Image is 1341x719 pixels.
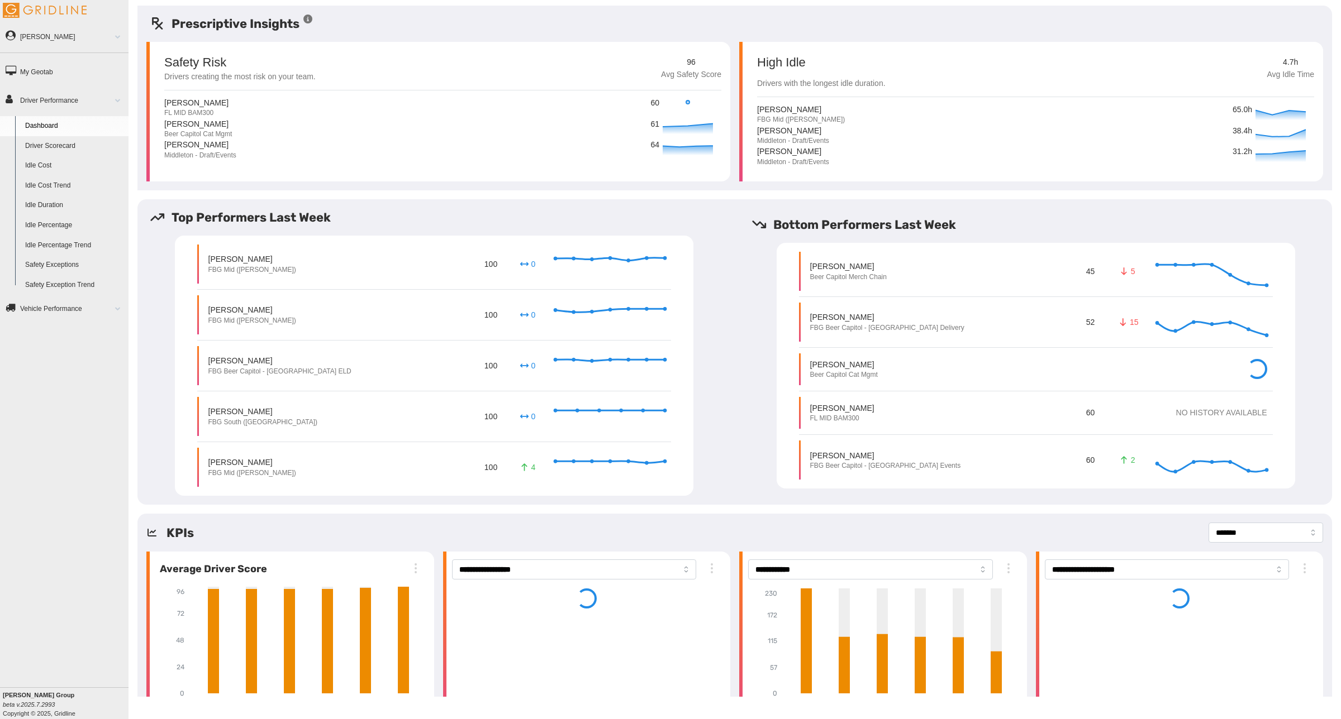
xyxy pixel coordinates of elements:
[208,265,296,275] p: FBG Mid ([PERSON_NAME])
[810,311,964,323] p: [PERSON_NAME]
[757,115,845,124] p: FBG Mid ([PERSON_NAME])
[164,97,229,108] p: [PERSON_NAME]
[208,406,318,417] p: [PERSON_NAME]
[810,323,964,333] p: FBG Beer Capitol - [GEOGRAPHIC_DATA] Delivery
[208,367,351,376] p: FBG Beer Capitol - [GEOGRAPHIC_DATA] ELD
[768,637,777,645] tspan: 115
[20,215,129,236] a: Idle Percentage
[1267,69,1314,81] p: Avg Idle Time
[208,355,351,366] p: [PERSON_NAME]
[208,468,296,478] p: FBG Mid ([PERSON_NAME])
[519,309,536,320] p: 0
[3,692,74,698] b: [PERSON_NAME] Group
[650,139,660,151] p: 64
[167,524,194,542] h5: KPIs
[757,157,829,167] p: Middleton - Draft/Events
[3,691,129,718] div: Copyright © 2025, Gridline
[164,108,229,118] p: FL MID BAM300
[208,304,296,315] p: [PERSON_NAME]
[1233,125,1253,137] p: 38.4h
[767,611,777,619] tspan: 172
[757,78,886,90] p: Drivers with the longest idle duration.
[661,69,721,81] p: Avg Safety Score
[164,56,226,69] p: Safety Risk
[1084,263,1097,279] p: 45
[20,156,129,176] a: Idle Cost
[757,104,845,115] p: [PERSON_NAME]
[150,15,313,33] h5: Prescriptive Insights
[482,256,499,271] p: 100
[1084,405,1097,420] p: 60
[1118,266,1136,277] p: 5
[176,636,184,644] tspan: 48
[155,562,267,577] h6: Average Driver Score
[208,253,296,265] p: [PERSON_NAME]
[1267,56,1314,69] p: 4.7h
[482,459,499,474] p: 100
[208,457,296,468] p: [PERSON_NAME]
[20,136,129,156] a: Driver Scorecard
[810,272,887,282] p: Beer Capitol Merch Chain
[661,56,721,69] p: 96
[757,125,829,136] p: [PERSON_NAME]
[650,97,660,109] p: 60
[482,307,499,322] p: 100
[1084,452,1097,467] p: 60
[810,261,887,272] p: [PERSON_NAME]
[164,130,232,139] p: Beer Capitol Cat Mgmt
[1118,317,1136,328] p: 15
[150,208,730,227] h5: Top Performers Last Week
[810,414,874,423] p: FL MID BAM300
[519,411,536,422] p: 0
[20,116,129,136] a: Dashboard
[20,275,129,295] a: Safety Exception Trend
[770,664,777,672] tspan: 57
[177,663,185,671] tspan: 24
[164,71,316,83] p: Drivers creating the most risk on your team.
[519,462,536,473] p: 4
[1233,104,1253,116] p: 65.0h
[20,195,129,215] a: Idle Duration
[519,258,536,270] p: 0
[1118,454,1136,466] p: 2
[3,3,87,18] img: Gridline
[810,359,878,370] p: [PERSON_NAME]
[773,689,777,697] tspan: 0
[482,409,499,424] p: 100
[650,118,660,131] p: 61
[810,450,961,461] p: [PERSON_NAME]
[164,151,236,160] p: Middleton - Draft/Events
[757,56,886,69] p: High Idle
[752,215,1332,234] h5: Bottom Performers Last Week
[3,701,55,708] i: beta v.2025.7.2993
[810,402,874,414] p: [PERSON_NAME]
[164,139,236,150] p: [PERSON_NAME]
[1084,314,1097,329] p: 52
[757,146,829,157] p: [PERSON_NAME]
[482,358,499,373] p: 100
[180,690,184,698] tspan: 0
[20,176,129,196] a: Idle Cost Trend
[757,136,829,146] p: Middleton - Draft/Events
[208,418,318,427] p: FBG South ([GEOGRAPHIC_DATA])
[164,118,232,130] p: [PERSON_NAME]
[810,370,878,380] p: Beer Capitol Cat Mgmt
[177,588,184,596] tspan: 96
[177,610,184,617] tspan: 72
[519,360,536,371] p: 0
[208,316,296,325] p: FBG Mid ([PERSON_NAME])
[20,255,129,275] a: Safety Exceptions
[20,236,129,256] a: Idle Percentage Trend
[765,589,777,597] tspan: 230
[1130,407,1267,418] p: NO HISTORY AVAILABLE
[810,461,961,471] p: FBG Beer Capitol - [GEOGRAPHIC_DATA] Events
[1233,146,1253,158] p: 31.2h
